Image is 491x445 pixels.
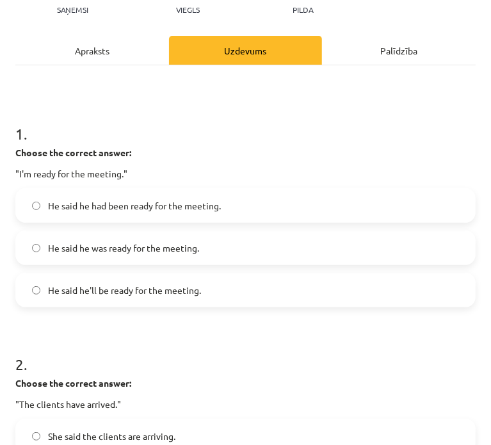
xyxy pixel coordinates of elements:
[32,202,40,210] input: He said he had been ready for the meeting.
[15,333,476,373] h1: 2 .
[32,286,40,295] input: He said he'll be ready for the meeting.
[48,199,221,213] span: He said he had been ready for the meeting.
[48,284,201,297] span: He said he'll be ready for the meeting.
[52,5,93,14] p: Saņemsi
[15,377,131,389] strong: Choose the correct answer:
[48,241,199,255] span: He said he was ready for the meeting.
[169,36,323,65] div: Uzdevums
[176,5,200,14] p: Viegls
[32,432,40,441] input: She said the clients are arriving.
[15,36,169,65] div: Apraksts
[322,36,476,65] div: Palīdzība
[15,167,476,181] p: "I'm ready for the meeting."
[15,398,476,411] p: "The clients have arrived."
[48,430,175,443] span: She said the clients are arriving.
[32,244,40,252] input: He said he was ready for the meeting.
[293,5,313,14] p: pilda
[15,102,476,142] h1: 1 .
[15,147,131,158] strong: Choose the correct answer:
